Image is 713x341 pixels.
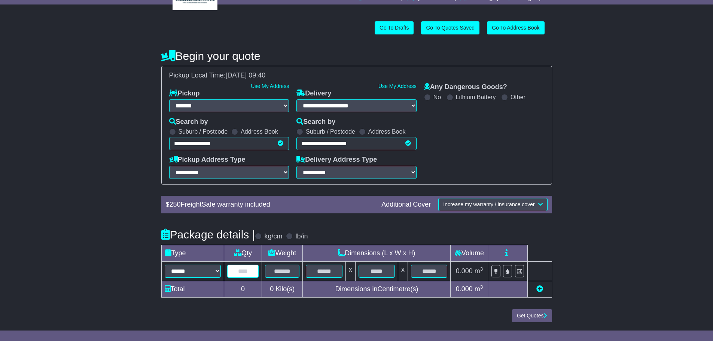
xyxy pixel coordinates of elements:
td: Dimensions (L x W x H) [303,245,451,261]
td: Dimensions in Centimetre(s) [303,281,451,297]
label: Search by [296,118,335,126]
label: Delivery [296,89,331,98]
label: Pickup [169,89,200,98]
a: Use My Address [378,83,417,89]
label: lb/in [295,232,308,241]
div: Pickup Local Time: [165,71,548,80]
td: 0 [224,281,262,297]
label: No [433,94,441,101]
sup: 3 [480,284,483,290]
td: Total [161,281,224,297]
label: Address Book [368,128,406,135]
button: Get Quotes [512,309,552,322]
label: Delivery Address Type [296,156,377,164]
td: Kilo(s) [262,281,303,297]
label: Other [511,94,525,101]
a: Go To Quotes Saved [421,21,479,34]
label: Address Book [241,128,278,135]
h4: Begin your quote [161,50,552,62]
td: Qty [224,245,262,261]
div: Additional Cover [378,201,435,209]
a: Use My Address [251,83,289,89]
span: [DATE] 09:40 [226,71,266,79]
label: Lithium Battery [456,94,496,101]
label: Suburb / Postcode [306,128,355,135]
label: kg/cm [264,232,282,241]
td: x [398,261,408,281]
a: Go To Address Book [487,21,544,34]
td: Weight [262,245,303,261]
label: Any Dangerous Goods? [424,83,507,91]
h4: Package details | [161,228,255,241]
td: x [345,261,355,281]
div: $ FreightSafe warranty included [162,201,378,209]
span: 250 [170,201,181,208]
label: Pickup Address Type [169,156,246,164]
span: m [475,267,483,275]
a: Add new item [536,285,543,293]
td: Volume [451,245,488,261]
span: 0 [270,285,274,293]
span: 0.000 [456,285,473,293]
button: Increase my warranty / insurance cover [438,198,547,211]
span: 0.000 [456,267,473,275]
span: m [475,285,483,293]
td: Type [161,245,224,261]
label: Search by [169,118,208,126]
span: Increase my warranty / insurance cover [443,201,534,207]
a: Go To Drafts [375,21,414,34]
label: Suburb / Postcode [179,128,228,135]
sup: 3 [480,266,483,272]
